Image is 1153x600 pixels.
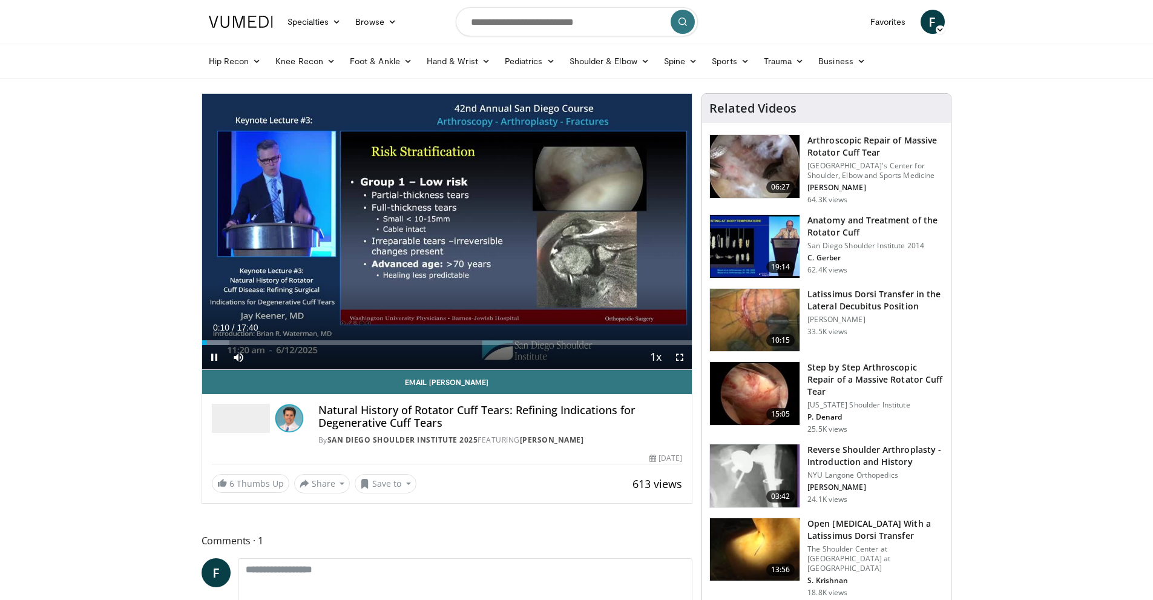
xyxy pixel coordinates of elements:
[807,265,847,275] p: 62.4K views
[268,49,343,73] a: Knee Recon
[202,49,269,73] a: Hip Recon
[807,483,944,492] p: [PERSON_NAME]
[202,340,692,345] div: Progress Bar
[766,490,795,503] span: 03:42
[456,7,698,36] input: Search topics, interventions
[710,444,800,507] img: zucker_4.png.150x105_q85_crop-smart_upscale.jpg
[807,253,944,263] p: C. Gerber
[807,214,944,239] h3: Anatomy and Treatment of the Rotator Cuff
[318,435,683,446] div: By FEATURING
[632,476,682,491] span: 613 views
[807,412,944,422] p: P. Denard
[766,181,795,193] span: 06:27
[766,261,795,273] span: 19:14
[213,323,229,332] span: 0:10
[643,345,668,369] button: Playback Rate
[343,49,419,73] a: Foot & Ankle
[710,215,800,278] img: 58008271-3059-4eea-87a5-8726eb53a503.150x105_q85_crop-smart_upscale.jpg
[807,195,847,205] p: 64.3K views
[294,474,350,493] button: Share
[355,474,416,493] button: Save to
[807,161,944,180] p: [GEOGRAPHIC_DATA]'s Center for Shoulder, Elbow and Sports Medicine
[811,49,873,73] a: Business
[705,49,757,73] a: Sports
[807,327,847,337] p: 33.5K views
[709,444,944,508] a: 03:42 Reverse Shoulder Arthroplasty - Introduction and History NYU Langone Orthopedics [PERSON_NA...
[807,241,944,251] p: San Diego Shoulder Institute 2014
[212,404,270,433] img: San Diego Shoulder Institute 2025
[498,49,562,73] a: Pediatrics
[807,400,944,410] p: [US_STATE] Shoulder Institute
[710,518,800,581] img: 38772_0000_3.png.150x105_q85_crop-smart_upscale.jpg
[709,134,944,205] a: 06:27 Arthroscopic Repair of Massive Rotator Cuff Tear [GEOGRAPHIC_DATA]'s Center for Shoulder, E...
[232,323,235,332] span: /
[710,289,800,352] img: 38501_0000_3.png.150x105_q85_crop-smart_upscale.jpg
[562,49,657,73] a: Shoulder & Elbow
[709,518,944,598] a: 13:56 Open [MEDICAL_DATA] With a Latissimus Dorsi Transfer The Shoulder Center at [GEOGRAPHIC_DAT...
[807,495,847,504] p: 24.1K views
[275,404,304,433] img: Avatar
[709,214,944,279] a: 19:14 Anatomy and Treatment of the Rotator Cuff San Diego Shoulder Institute 2014 C. Gerber 62.4K...
[237,323,258,332] span: 17:40
[807,288,944,312] h3: Latissimus Dorsi Transfer in the Lateral Decubitus Position
[709,101,797,116] h4: Related Videos
[520,435,584,445] a: [PERSON_NAME]
[807,544,944,573] p: The Shoulder Center at [GEOGRAPHIC_DATA] at [GEOGRAPHIC_DATA]
[348,10,404,34] a: Browse
[202,94,692,370] video-js: Video Player
[668,345,692,369] button: Fullscreen
[209,16,273,28] img: VuMedi Logo
[807,588,847,598] p: 18.8K views
[710,362,800,425] img: 7cd5bdb9-3b5e-40f2-a8f4-702d57719c06.150x105_q85_crop-smart_upscale.jpg
[807,444,944,468] h3: Reverse Shoulder Arthroplasty - Introduction and History
[921,10,945,34] a: F
[226,345,251,369] button: Mute
[807,361,944,398] h3: Step by Step Arthroscopic Repair of a Massive Rotator Cuff Tear
[863,10,913,34] a: Favorites
[710,135,800,198] img: 281021_0002_1.png.150x105_q85_crop-smart_upscale.jpg
[327,435,478,445] a: San Diego Shoulder Institute 2025
[709,361,944,434] a: 15:05 Step by Step Arthroscopic Repair of a Massive Rotator Cuff Tear [US_STATE] Shoulder Institu...
[280,10,349,34] a: Specialties
[807,134,944,159] h3: Arthroscopic Repair of Massive Rotator Cuff Tear
[202,345,226,369] button: Pause
[202,558,231,587] a: F
[766,334,795,346] span: 10:15
[766,564,795,576] span: 13:56
[212,474,289,493] a: 6 Thumbs Up
[807,470,944,480] p: NYU Langone Orthopedics
[807,424,847,434] p: 25.5K views
[649,453,682,464] div: [DATE]
[709,288,944,352] a: 10:15 Latissimus Dorsi Transfer in the Lateral Decubitus Position [PERSON_NAME] 33.5K views
[202,370,692,394] a: Email [PERSON_NAME]
[807,183,944,193] p: [PERSON_NAME]
[807,518,944,542] h3: Open [MEDICAL_DATA] With a Latissimus Dorsi Transfer
[807,315,944,325] p: [PERSON_NAME]
[202,533,693,549] span: Comments 1
[757,49,812,73] a: Trauma
[318,404,683,430] h4: Natural History of Rotator Cuff Tears: Refining Indications for Degenerative Cuff Tears
[419,49,498,73] a: Hand & Wrist
[766,408,795,420] span: 15:05
[229,478,234,489] span: 6
[807,576,944,585] p: S. Krishnan
[657,49,705,73] a: Spine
